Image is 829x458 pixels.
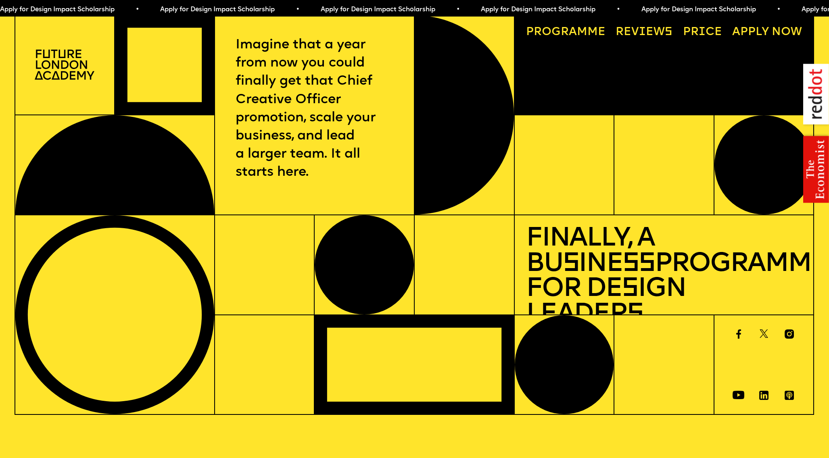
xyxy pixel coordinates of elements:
[727,21,808,44] a: Apply now
[622,276,638,302] span: s
[456,6,460,13] span: •
[610,21,679,44] a: Reviews
[520,21,612,44] a: Programme
[732,27,740,38] span: A
[296,6,299,13] span: •
[236,36,393,182] p: Imagine that a year from now you could finally get that Chief Creative Officer promotion, scale y...
[526,227,802,327] h1: Finally, a Bu ine Programme for De ign Leader
[136,6,139,13] span: •
[627,302,643,328] span: s
[569,27,577,38] span: a
[622,251,654,277] span: ss
[563,251,579,277] span: s
[677,21,728,44] a: Price
[616,6,620,13] span: •
[777,6,781,13] span: •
